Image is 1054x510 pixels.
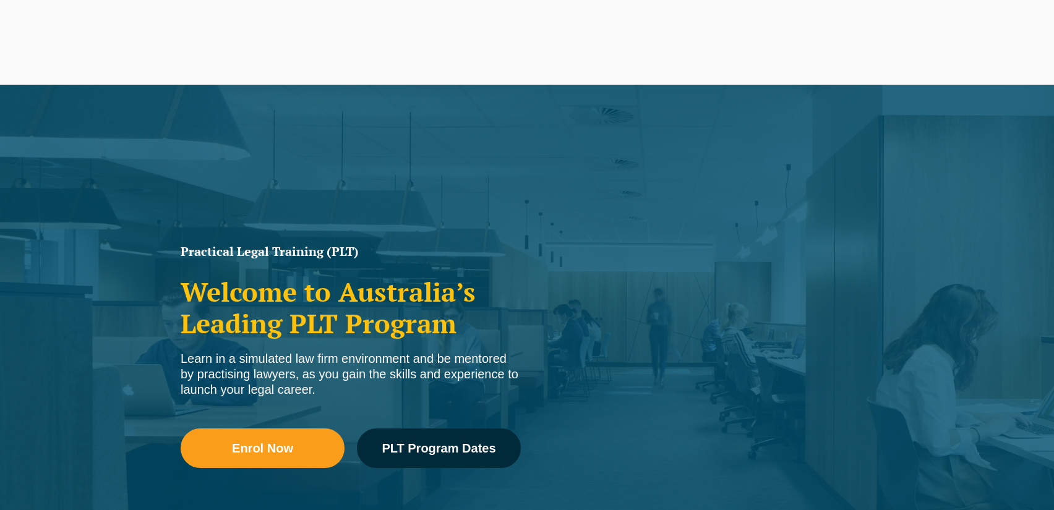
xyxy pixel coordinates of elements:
[181,428,345,468] a: Enrol Now
[232,442,293,454] span: Enrol Now
[181,276,521,339] h2: Welcome to Australia’s Leading PLT Program
[357,428,521,468] a: PLT Program Dates
[181,351,521,397] div: Learn in a simulated law firm environment and be mentored by practising lawyers, as you gain the ...
[181,245,521,258] h1: Practical Legal Training (PLT)
[382,442,495,454] span: PLT Program Dates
